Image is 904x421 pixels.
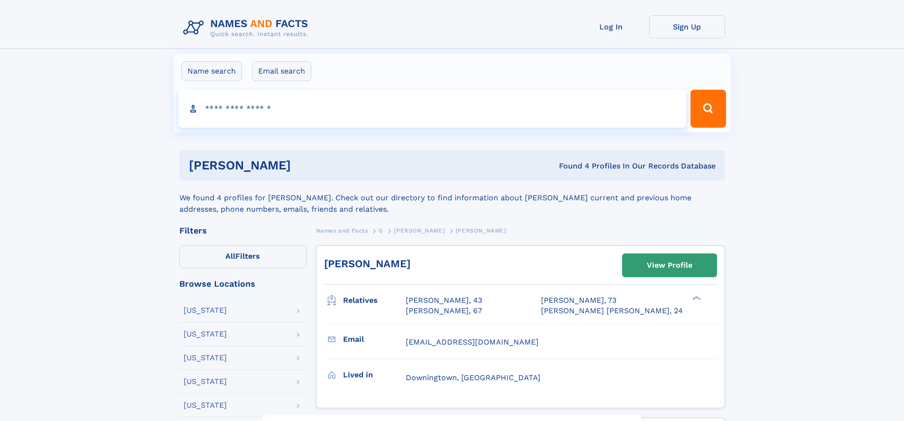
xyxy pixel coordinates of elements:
div: [US_STATE] [184,354,227,362]
span: [PERSON_NAME] [394,227,445,234]
a: [PERSON_NAME], 43 [406,295,482,306]
a: Log In [573,15,649,38]
a: [PERSON_NAME] [PERSON_NAME], 24 [541,306,683,316]
img: Logo Names and Facts [179,15,316,41]
a: Names and Facts [316,225,368,236]
h1: [PERSON_NAME] [189,159,425,171]
h3: Email [343,331,406,347]
a: [PERSON_NAME], 73 [541,295,616,306]
span: [PERSON_NAME] [456,227,506,234]
a: Sign Up [649,15,725,38]
h3: Relatives [343,292,406,309]
a: View Profile [623,254,717,277]
h3: Lived in [343,367,406,383]
label: Filters [179,245,307,268]
a: [PERSON_NAME] [394,225,445,236]
div: Found 4 Profiles In Our Records Database [425,161,716,171]
button: Search Button [690,90,726,128]
div: Filters [179,226,307,235]
div: View Profile [647,254,692,276]
span: All [225,252,235,261]
div: ❯ [690,295,701,301]
label: Name search [181,61,242,81]
span: G [379,227,383,234]
a: [PERSON_NAME], 67 [406,306,482,316]
label: Email search [252,61,311,81]
a: [PERSON_NAME] [324,258,410,270]
span: [EMAIL_ADDRESS][DOMAIN_NAME] [406,337,539,346]
div: [US_STATE] [184,378,227,385]
div: We found 4 profiles for [PERSON_NAME]. Check out our directory to find information about [PERSON_... [179,181,725,215]
div: Browse Locations [179,280,307,288]
a: G [379,225,383,236]
div: [US_STATE] [184,307,227,314]
div: [US_STATE] [184,330,227,338]
span: Downingtown, [GEOGRAPHIC_DATA] [406,373,541,382]
div: [US_STATE] [184,402,227,409]
input: search input [178,90,687,128]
